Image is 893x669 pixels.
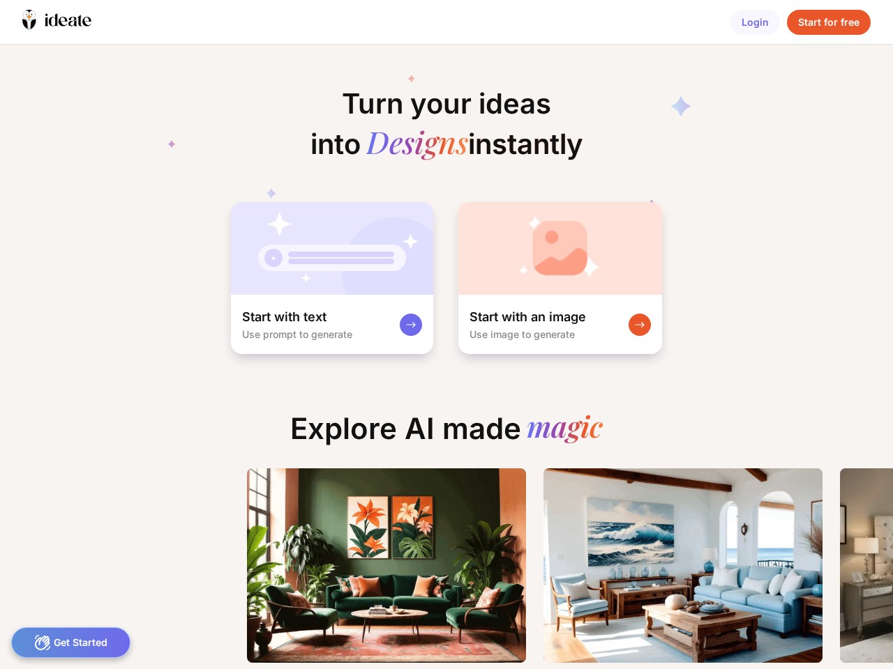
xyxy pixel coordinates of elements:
div: Use image to generate [470,328,575,340]
div: magic [527,411,603,446]
img: ThumbnailOceanlivingroom.png [543,468,823,663]
div: Use prompt to generate [242,328,352,340]
img: ThumbnailRustic%20Jungle.png [247,468,526,663]
img: startWithTextCardBg.jpg [231,202,433,295]
div: Explore AI made [279,411,614,457]
img: startWithImageCardBg.jpg [458,202,662,295]
div: Login [730,10,780,35]
div: Start with an image [470,309,586,325]
div: Start with text [242,309,327,325]
div: Get Started [11,627,130,658]
div: Start for free [787,10,871,35]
